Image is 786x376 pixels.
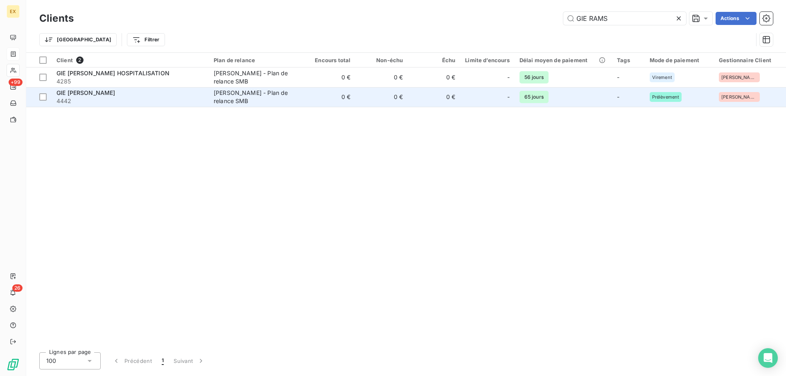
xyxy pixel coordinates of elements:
span: 100 [46,357,56,365]
td: 0 € [408,87,460,107]
span: 4442 [56,97,204,105]
button: Actions [716,12,757,25]
div: [PERSON_NAME] - Plan de relance SMB [214,89,298,105]
span: GIE [PERSON_NAME] [56,89,115,96]
div: Gestionnaire Client [719,57,781,63]
div: Tags [617,57,640,63]
td: 0 € [355,87,408,107]
span: - [507,73,510,81]
div: Non-échu [360,57,403,63]
input: Rechercher [563,12,686,25]
div: Plan de relance [214,57,298,63]
button: 1 [157,352,169,369]
span: Client [56,57,73,63]
div: EX [7,5,20,18]
div: Délai moyen de paiement [519,57,607,63]
img: Logo LeanPay [7,358,20,371]
div: Mode de paiement [650,57,709,63]
div: [PERSON_NAME] - Plan de relance SMB [214,69,298,86]
span: - [617,74,619,81]
button: [GEOGRAPHIC_DATA] [39,33,117,46]
div: Open Intercom Messenger [758,348,778,368]
td: 0 € [303,87,355,107]
td: 0 € [355,68,408,87]
span: [PERSON_NAME][EMAIL_ADDRESS][DOMAIN_NAME] [721,75,757,80]
span: 56 jours [519,71,549,83]
span: GIE [PERSON_NAME] HOSPITALISATION [56,70,169,77]
button: Précédent [107,352,157,369]
span: - [617,93,619,100]
td: 0 € [303,68,355,87]
h3: Clients [39,11,74,26]
span: [PERSON_NAME][EMAIL_ADDRESS][DOMAIN_NAME] [721,95,757,99]
span: 65 jours [519,91,549,103]
span: +99 [9,79,23,86]
span: 26 [12,284,23,292]
span: - [507,93,510,101]
span: 2 [76,56,84,64]
span: Prélèvement [652,95,680,99]
div: Encours total [308,57,350,63]
div: Échu [413,57,455,63]
span: Virement [652,75,672,80]
button: Filtrer [127,33,165,46]
td: 0 € [408,68,460,87]
span: 4285 [56,77,204,86]
span: 1 [162,357,164,365]
div: Limite d’encours [465,57,509,63]
button: Suivant [169,352,210,369]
